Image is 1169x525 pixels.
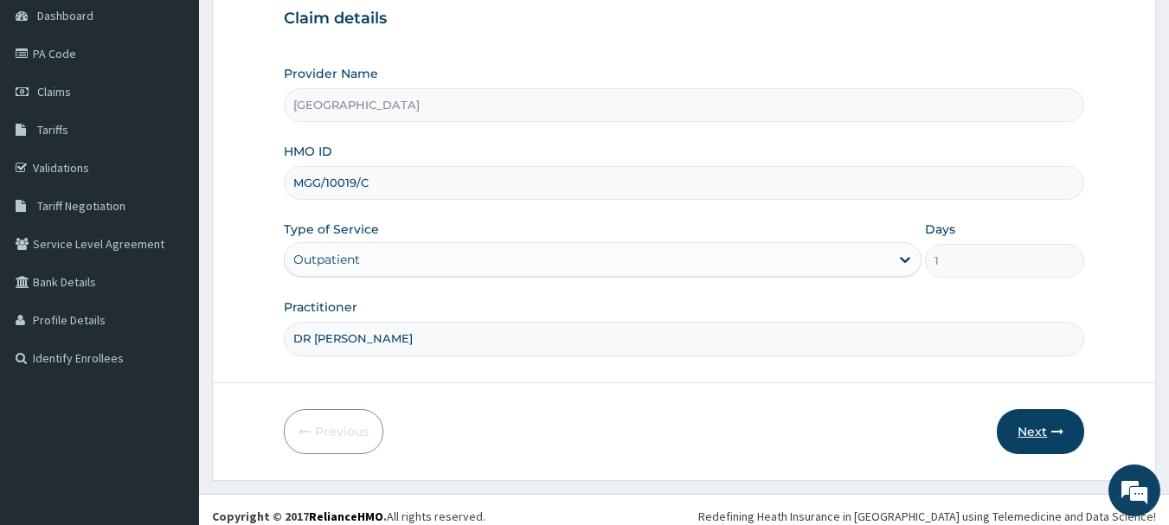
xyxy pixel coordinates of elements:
span: Dashboard [37,8,93,23]
span: Tariffs [37,122,68,138]
img: d_794563401_company_1708531726252_794563401 [32,86,70,130]
strong: Copyright © 2017 . [212,509,387,524]
div: Minimize live chat window [284,9,325,50]
span: Claims [37,84,71,99]
div: Redefining Heath Insurance in [GEOGRAPHIC_DATA] using Telemedicine and Data Science! [698,508,1156,525]
label: Type of Service [284,221,379,238]
span: We're online! [100,154,239,329]
label: Practitioner [284,298,357,316]
h3: Claim details [284,10,1085,29]
div: Chat with us now [90,97,291,119]
div: Outpatient [293,251,360,268]
button: Previous [284,409,383,454]
span: Tariff Negotiation [37,198,125,214]
label: Provider Name [284,65,378,82]
label: HMO ID [284,143,332,160]
input: Enter HMO ID [284,166,1085,200]
label: Days [925,221,955,238]
button: Next [997,409,1084,454]
input: Enter Name [284,322,1085,355]
textarea: Type your message and hit 'Enter' [9,345,330,406]
a: RelianceHMO [309,509,383,524]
